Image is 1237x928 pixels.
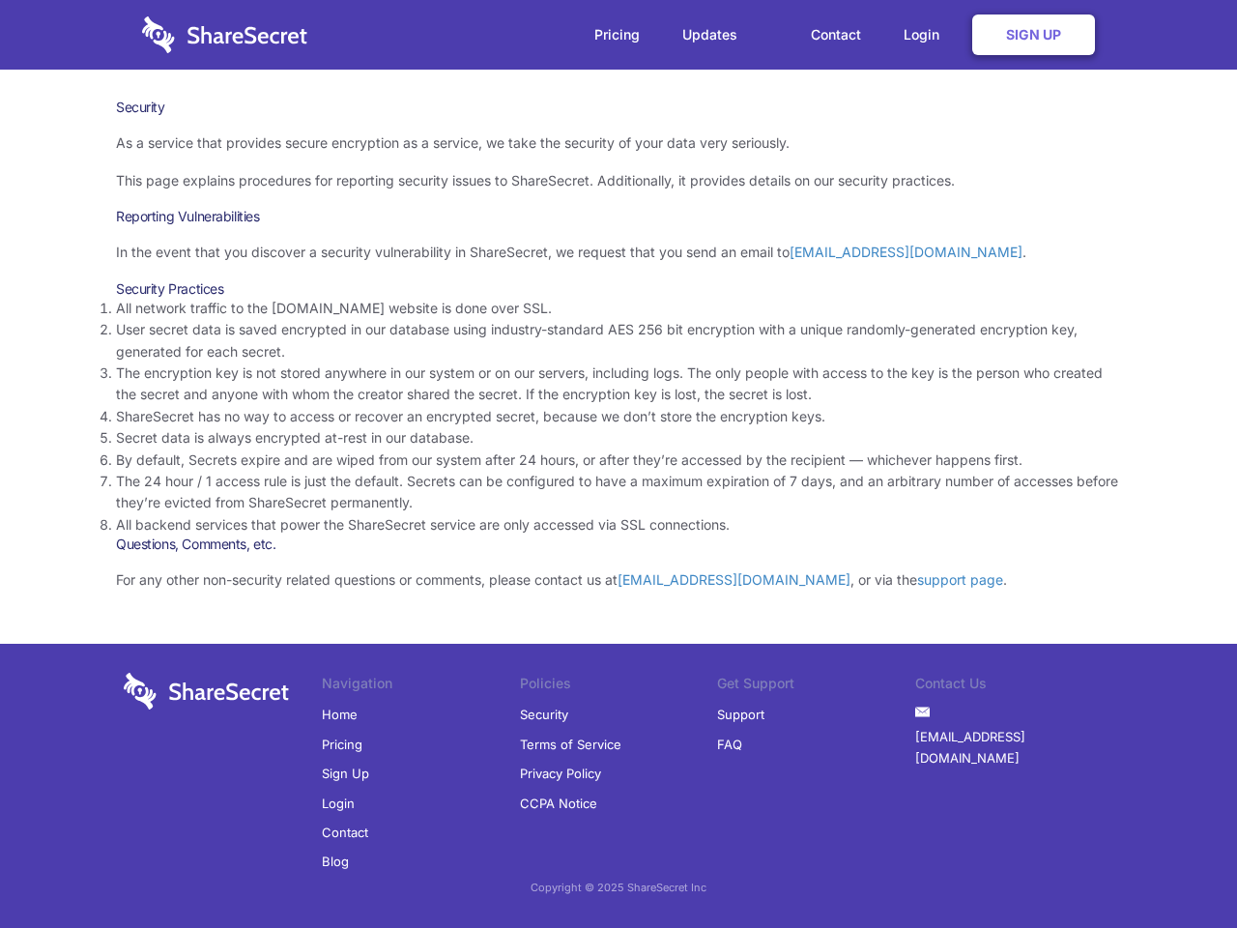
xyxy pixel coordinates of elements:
[322,789,355,818] a: Login
[791,5,880,65] a: Contact
[116,208,1121,225] h3: Reporting Vulnerabilities
[917,571,1003,588] a: support page
[116,449,1121,471] li: By default, Secrets expire and are wiped from our system after 24 hours, or after they’re accesse...
[520,759,601,788] a: Privacy Policy
[520,789,597,818] a: CCPA Notice
[915,722,1113,773] a: [EMAIL_ADDRESS][DOMAIN_NAME]
[915,673,1113,700] li: Contact Us
[717,673,915,700] li: Get Support
[124,673,289,710] img: logo-wordmark-white-trans-d4663122ce5f474addd5e946df7df03e33cb6a1c49d2221995e7729f52c070b2.svg
[520,700,568,729] a: Security
[116,170,1121,191] p: This page explains procedures for reporting security issues to ShareSecret. Additionally, it prov...
[322,759,369,788] a: Sign Up
[972,14,1095,55] a: Sign Up
[116,427,1121,449] li: Secret data is always encrypted at-rest in our database.
[116,132,1121,154] p: As a service that provides secure encryption as a service, we take the security of your data very...
[142,16,307,53] img: logo-wordmark-white-trans-d4663122ce5f474addd5e946df7df03e33cb6a1c49d2221995e7729f52c070b2.svg
[116,536,1121,553] h3: Questions, Comments, etc.
[322,847,349,876] a: Blog
[116,319,1121,362] li: User secret data is saved encrypted in our database using industry-standard AES 256 bit encryptio...
[618,571,850,588] a: [EMAIL_ADDRESS][DOMAIN_NAME]
[116,471,1121,514] li: The 24 hour / 1 access rule is just the default. Secrets can be configured to have a maximum expi...
[884,5,968,65] a: Login
[520,730,621,759] a: Terms of Service
[520,673,718,700] li: Policies
[116,514,1121,536] li: All backend services that power the ShareSecret service are only accessed via SSL connections.
[322,818,368,847] a: Contact
[790,244,1022,260] a: [EMAIL_ADDRESS][DOMAIN_NAME]
[116,569,1121,591] p: For any other non-security related questions or comments, please contact us at , or via the .
[575,5,659,65] a: Pricing
[717,700,764,729] a: Support
[116,280,1121,298] h3: Security Practices
[322,673,520,700] li: Navigation
[116,362,1121,406] li: The encryption key is not stored anywhere in our system or on our servers, including logs. The on...
[116,406,1121,427] li: ShareSecret has no way to access or recover an encrypted secret, because we don’t store the encry...
[116,298,1121,319] li: All network traffic to the [DOMAIN_NAME] website is done over SSL.
[717,730,742,759] a: FAQ
[322,730,362,759] a: Pricing
[116,99,1121,116] h1: Security
[116,242,1121,263] p: In the event that you discover a security vulnerability in ShareSecret, we request that you send ...
[322,700,358,729] a: Home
